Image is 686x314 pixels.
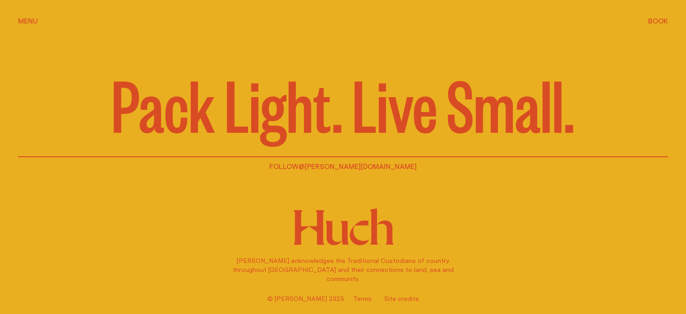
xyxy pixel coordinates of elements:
p: [PERSON_NAME] acknowledges the Traditional Custodians of country throughout [GEOGRAPHIC_DATA] and... [228,256,459,283]
button: show menu [18,16,38,27]
a: Terms [353,294,372,303]
p: Follow [18,161,668,172]
p: Pack Light. Live Small. [111,67,575,139]
a: @[PERSON_NAME][DOMAIN_NAME] [299,161,417,171]
span: Book [648,18,668,24]
a: Site credits [384,294,419,303]
button: show booking tray [648,16,668,27]
span: © [PERSON_NAME] 2025 [267,294,344,303]
span: Menu [18,18,38,24]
